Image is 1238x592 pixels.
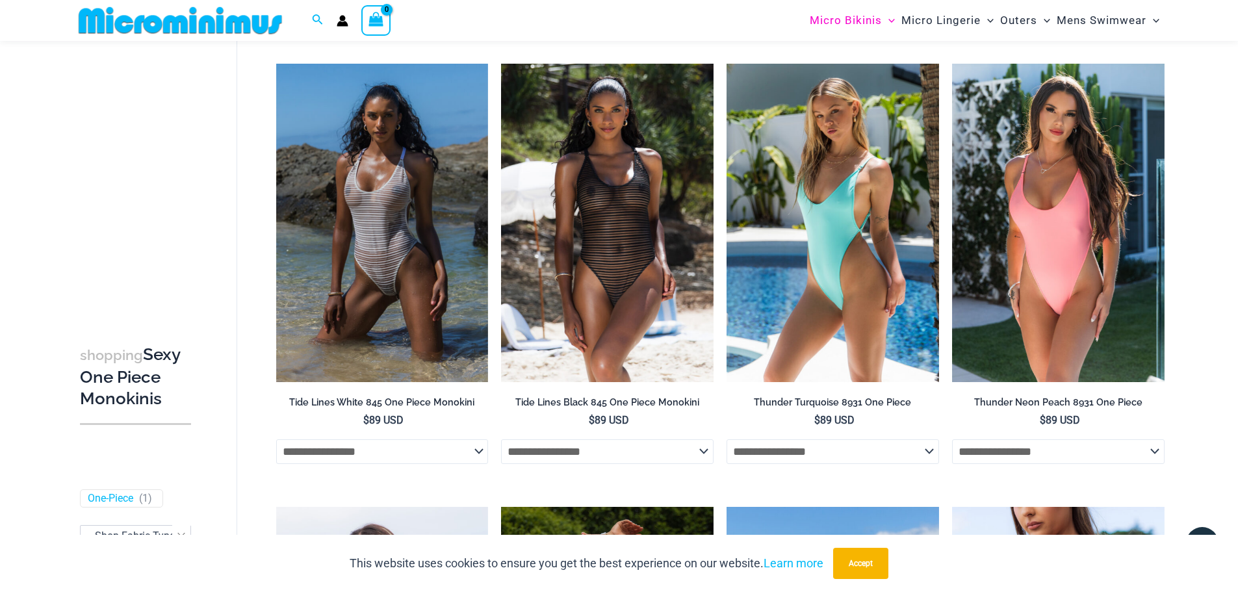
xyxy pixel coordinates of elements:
p: This website uses cookies to ensure you get the best experience on our website. [350,554,823,573]
a: Mens SwimwearMenu ToggleMenu Toggle [1053,4,1163,37]
span: $ [1040,414,1046,426]
img: MM SHOP LOGO FLAT [73,6,287,35]
a: Tide Lines Black 845 One Piece Monokini [501,396,714,413]
img: Tide Lines White 845 One Piece Monokini 11 [276,64,489,382]
a: Thunder Neon Peach 8931 One Piece [952,396,1165,413]
span: shopping [80,347,143,363]
h2: Tide Lines White 845 One Piece Monokini [276,396,489,409]
a: OutersMenu ToggleMenu Toggle [997,4,1053,37]
span: ( ) [139,492,152,506]
h2: Thunder Neon Peach 8931 One Piece [952,396,1165,409]
span: Menu Toggle [882,4,895,37]
a: Search icon link [312,12,324,29]
a: One-Piece [88,492,133,506]
span: - Shop Fabric Type [90,530,175,542]
h2: Tide Lines Black 845 One Piece Monokini [501,396,714,409]
span: Menu Toggle [1146,4,1159,37]
bdi: 89 USD [589,414,629,426]
span: Micro Lingerie [901,4,981,37]
bdi: 89 USD [363,414,404,426]
bdi: 89 USD [814,414,855,426]
img: Thunder Turquoise 8931 One Piece 03 [727,64,939,382]
a: Learn more [764,556,823,570]
h2: Thunder Turquoise 8931 One Piece [727,396,939,409]
span: $ [363,414,369,426]
a: Thunder Neon Peach 8931 One Piece 01Thunder Neon Peach 8931 One Piece 03Thunder Neon Peach 8931 O... [952,64,1165,382]
nav: Site Navigation [805,2,1165,39]
span: $ [814,414,820,426]
span: $ [589,414,595,426]
a: Thunder Turquoise 8931 One Piece [727,396,939,413]
a: Account icon link [337,15,348,27]
h3: Sexy One Piece Monokinis [80,344,191,410]
a: Tide Lines Black 845 One Piece Monokini 02Tide Lines Black 845 One Piece Monokini 05Tide Lines Bl... [501,64,714,382]
span: Micro Bikinis [810,4,882,37]
span: Outers [1000,4,1037,37]
a: Tide Lines White 845 One Piece Monokini 11Tide Lines White 845 One Piece Monokini 13Tide Lines Wh... [276,64,489,382]
a: Micro LingerieMenu ToggleMenu Toggle [898,4,997,37]
iframe: TrustedSite Certified [80,44,197,303]
img: Tide Lines Black 845 One Piece Monokini 05 [501,64,714,382]
span: - Shop Fabric Type [80,525,191,547]
span: - Shop Fabric Type [81,526,190,546]
a: Micro BikinisMenu ToggleMenu Toggle [806,4,898,37]
img: Thunder Neon Peach 8931 One Piece 01 [952,64,1165,382]
a: View Shopping Cart, empty [361,5,391,35]
button: Accept [833,548,888,579]
span: Mens Swimwear [1057,4,1146,37]
a: Thunder Turquoise 8931 One Piece 03Thunder Turquoise 8931 One Piece 05Thunder Turquoise 8931 One ... [727,64,939,382]
span: 1 [142,492,148,504]
span: Menu Toggle [1037,4,1050,37]
a: Tide Lines White 845 One Piece Monokini [276,396,489,413]
span: Menu Toggle [981,4,994,37]
bdi: 89 USD [1040,414,1080,426]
